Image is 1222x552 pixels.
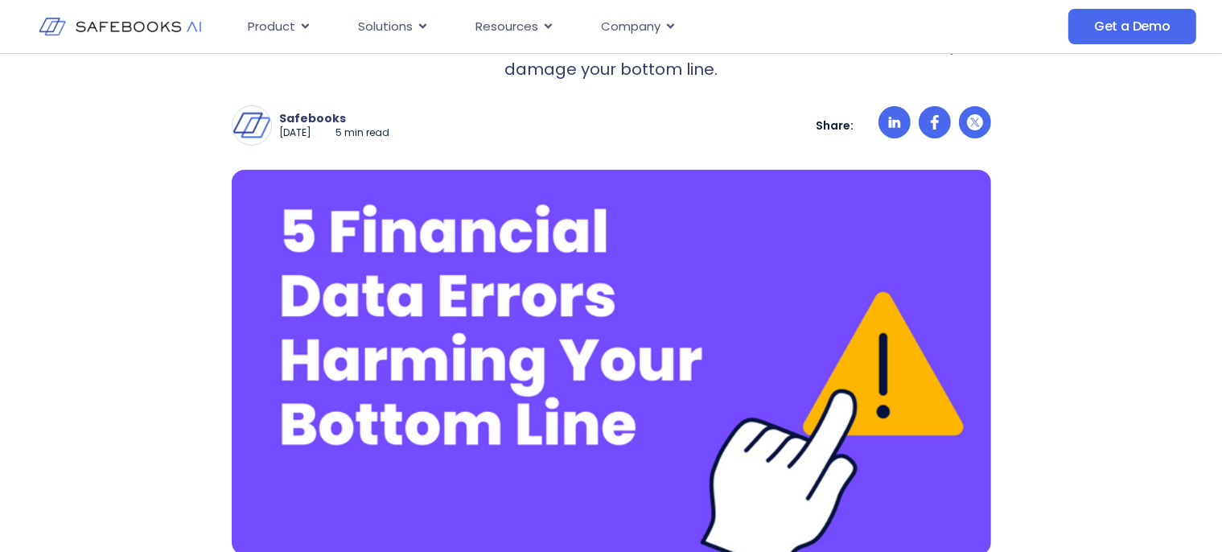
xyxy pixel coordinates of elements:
[475,18,538,36] span: Resources
[358,18,413,36] span: Solutions
[248,18,295,36] span: Product
[235,11,930,43] nav: Menu
[232,106,271,145] img: Safebooks
[235,11,930,43] div: Menu Toggle
[280,126,312,140] p: [DATE]
[1094,19,1171,35] span: Get a Demo
[1068,9,1196,44] a: Get a Demo
[336,126,390,140] p: 5 min read
[280,111,390,126] p: Safebooks
[601,18,660,36] span: Company
[817,118,854,133] p: Share:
